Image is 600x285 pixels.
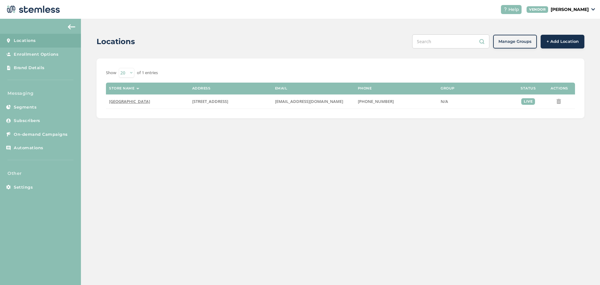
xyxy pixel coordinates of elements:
[68,24,75,29] img: icon-arrow-back-accent-c549486e.svg
[109,99,150,104] span: [GEOGRAPHIC_DATA]
[97,36,135,47] h2: Locations
[192,86,211,90] label: Address
[441,99,509,104] label: N/A
[591,8,595,11] img: icon_down-arrow-small-66adaf34.svg
[109,99,186,104] label: Cana Harbor
[14,51,58,58] span: Enrollment Options
[547,38,579,45] span: + Add Location
[358,86,372,90] label: Phone
[551,6,589,13] p: [PERSON_NAME]
[14,38,36,44] span: Locations
[14,145,43,151] span: Automations
[569,255,600,285] iframe: Chat Widget
[109,86,134,90] label: Store name
[544,83,575,94] th: Actions
[136,88,139,89] img: icon-sort-1e1d7615.svg
[527,6,548,13] div: VENDOR
[441,86,455,90] label: Group
[275,99,352,104] label: canaharborofficial@gmail.com
[521,98,535,105] div: live
[275,99,343,104] span: [EMAIL_ADDRESS][DOMAIN_NAME]
[498,38,532,45] span: Manage Groups
[106,70,116,76] label: Show
[14,131,68,138] span: On-demand Campaigns
[412,34,489,48] input: Search
[137,70,158,76] label: of 1 entries
[508,6,519,13] span: Help
[5,3,60,16] img: logo-dark-0685b13c.svg
[493,35,537,48] button: Manage Groups
[14,184,33,191] span: Settings
[14,104,37,110] span: Segments
[358,99,434,104] label: (424) 250-9293
[275,86,287,90] label: Email
[541,35,584,48] button: + Add Location
[503,8,507,11] img: icon-help-white-03924b79.svg
[192,99,228,104] span: [STREET_ADDRESS]
[358,99,394,104] span: [PHONE_NUMBER]
[521,86,536,90] label: Status
[14,65,45,71] span: Brand Details
[14,118,40,124] span: Subscribers
[192,99,269,104] label: 1227 West 253rd Street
